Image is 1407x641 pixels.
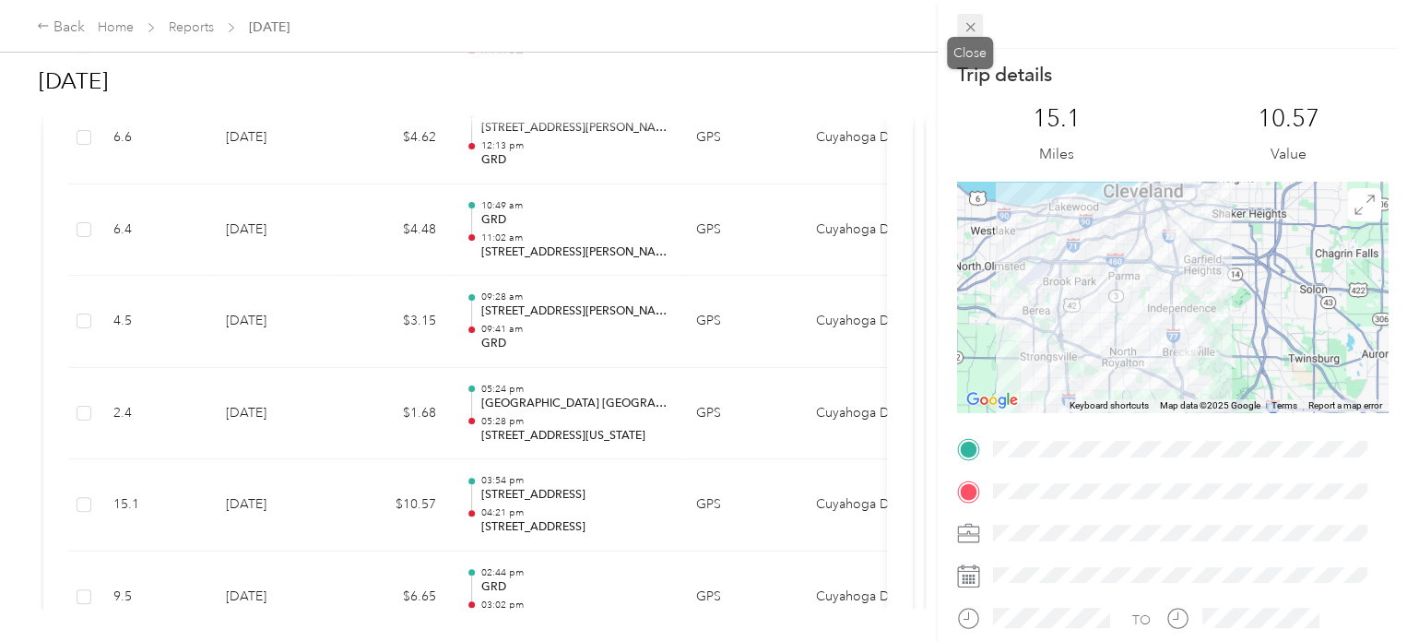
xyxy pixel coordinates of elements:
[1271,143,1306,166] p: Value
[962,388,1023,412] a: Open this area in Google Maps (opens a new window)
[1304,538,1407,641] iframe: Everlance-gr Chat Button Frame
[1160,400,1260,410] span: Map data ©2025 Google
[947,37,993,69] div: Close
[1308,400,1382,410] a: Report a map error
[1070,399,1149,412] button: Keyboard shortcuts
[1271,400,1297,410] a: Terms (opens in new tab)
[962,388,1023,412] img: Google
[1258,104,1319,134] p: 10.57
[957,62,1052,88] p: Trip details
[1039,143,1074,166] p: Miles
[1132,611,1151,630] div: TO
[1033,104,1081,134] p: 15.1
